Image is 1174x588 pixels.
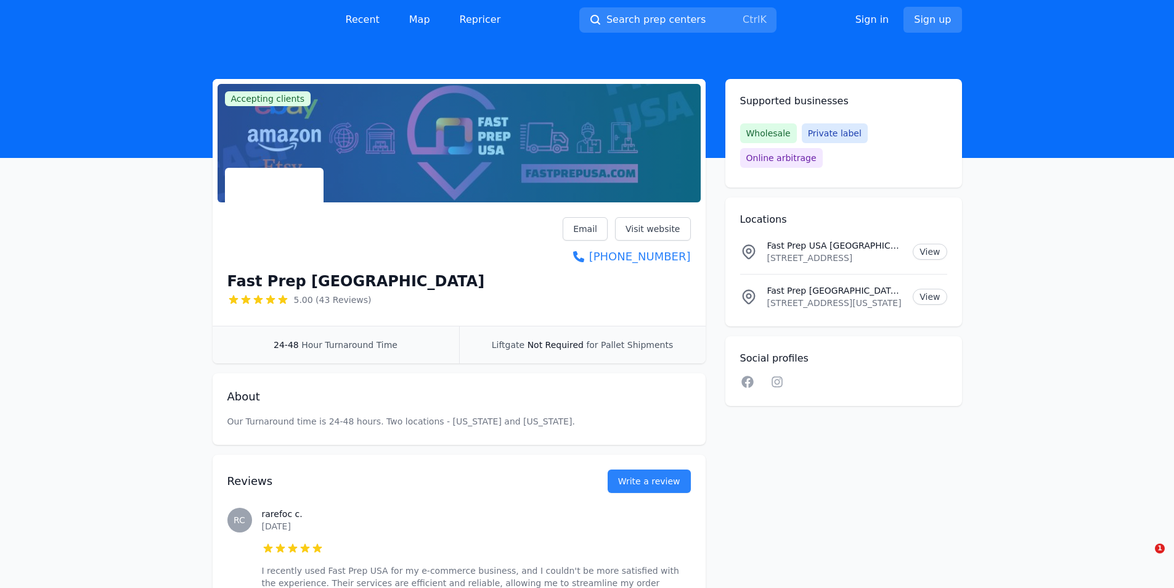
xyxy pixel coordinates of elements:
[450,7,511,32] a: Repricer
[767,239,903,252] p: Fast Prep USA [GEOGRAPHIC_DATA]
[262,508,691,520] h3: rarefoc c.
[802,123,868,143] span: Private label
[262,521,291,531] time: [DATE]
[1155,544,1165,553] span: 1
[615,217,691,241] a: Visit website
[227,388,691,405] h2: About
[563,248,690,265] a: [PHONE_NUMBER]
[563,217,608,241] a: Email
[227,473,568,490] h2: Reviews
[608,470,691,493] a: Write a review
[336,7,389,32] a: Recent
[234,516,245,524] span: RC
[767,297,903,309] p: [STREET_ADDRESS][US_STATE]
[740,212,947,227] h2: Locations
[606,12,706,27] span: Search prep centers
[225,91,311,106] span: Accepting clients
[213,11,311,28] img: PrepCenter
[579,7,777,33] button: Search prep centersCtrlK
[740,123,797,143] span: Wholesale
[274,340,299,350] span: 24-48
[767,284,903,297] p: Fast Prep [GEOGRAPHIC_DATA] Location
[903,7,961,33] a: Sign up
[528,340,584,350] span: Not Required
[913,244,947,260] a: View
[760,14,767,25] kbd: K
[767,252,903,264] p: [STREET_ADDRESS]
[913,289,947,305] a: View
[743,14,760,25] kbd: Ctrl
[294,294,372,306] span: 5.00 (43 Reviews)
[301,340,397,350] span: Hour Turnaround Time
[740,148,823,168] span: Online arbitrage
[740,94,947,109] h2: Supported businesses
[227,170,321,264] img: Fast Prep USA
[227,415,691,428] p: Our Turnaround time is 24-48 hours. Two locations - [US_STATE] and [US_STATE].
[855,12,889,27] a: Sign in
[227,271,485,291] h1: Fast Prep [GEOGRAPHIC_DATA]
[1130,544,1159,573] iframe: Intercom live chat
[492,340,524,350] span: Liftgate
[740,351,947,366] h2: Social profiles
[586,340,673,350] span: for Pallet Shipments
[399,7,440,32] a: Map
